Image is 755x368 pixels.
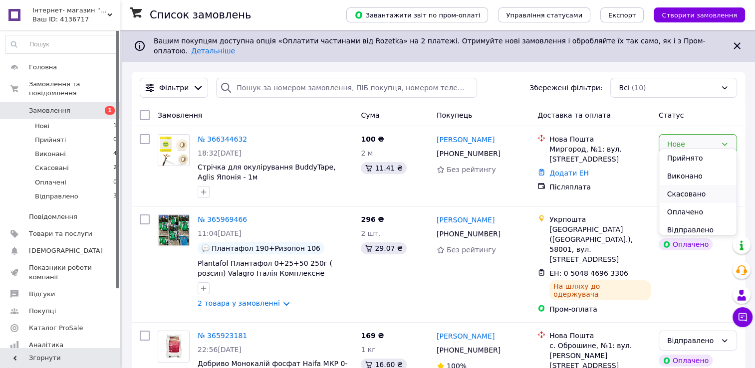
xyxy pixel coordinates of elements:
span: Завантажити звіт по пром-оплаті [354,10,480,19]
span: (10) [632,84,646,92]
span: Оплачені [35,178,66,187]
span: Аналітика [29,341,63,350]
span: Управління статусами [506,11,582,19]
a: [PERSON_NAME] [437,135,495,145]
span: Збережені фільтри: [529,83,602,93]
span: 3 [113,192,117,201]
div: [GEOGRAPHIC_DATA] ([GEOGRAPHIC_DATA].), 58001, вул. [STREET_ADDRESS] [549,224,651,264]
span: 100 ₴ [361,135,384,143]
a: Фото товару [158,331,190,363]
span: Вашим покупцям доступна опція «Оплатити частинами від Rozetka» на 2 платежі. Отримуйте нові замов... [154,37,705,55]
span: Скасовані [35,164,69,173]
input: Пошук [5,35,117,53]
span: [DEMOGRAPHIC_DATA] [29,246,103,255]
h1: Список замовлень [150,9,251,21]
button: Створити замовлення [654,7,745,22]
span: Головна [29,63,57,72]
span: Фільтри [159,83,189,93]
a: [PERSON_NAME] [437,215,495,225]
a: [PERSON_NAME] [437,331,495,341]
a: № 365969466 [198,215,247,223]
a: № 366344632 [198,135,247,143]
span: 22:56[DATE] [198,346,242,354]
button: Управління статусами [498,7,590,22]
span: 0 [113,178,117,187]
span: 2 м [361,149,373,157]
img: Фото товару [163,331,184,362]
span: ЕН: 0 5048 4696 3306 [549,269,628,277]
a: Plantafol Плантафол 0+25+50 250г ( розсип) Valagro Італія Комплексне добриво [198,259,332,287]
span: 2 [113,164,117,173]
input: Пошук за номером замовлення, ПІБ покупця, номером телефону, Email, номером накладної [216,78,477,98]
div: 11.41 ₴ [361,162,406,174]
a: Детальніше [191,47,235,55]
div: [PHONE_NUMBER] [435,343,503,357]
a: № 365923181 [198,332,247,340]
img: Фото товару [158,135,189,166]
span: 11:04[DATE] [198,229,242,237]
div: Відправлено [667,335,717,346]
span: Показники роботи компанії [29,263,92,281]
a: 2 товара у замовленні [198,299,280,307]
div: [PHONE_NUMBER] [435,227,503,241]
li: Відправлено [659,221,737,239]
li: Прийнято [659,149,737,167]
span: Відправлено [35,192,78,201]
div: [PHONE_NUMBER] [435,147,503,161]
div: Оплачено [659,238,713,250]
div: Укрпошта [549,214,651,224]
div: Нова Пошта [549,134,651,144]
span: 4 [113,150,117,159]
span: 1 [113,122,117,131]
a: Створити замовлення [644,10,745,18]
span: Експорт [608,11,636,19]
span: 18:32[DATE] [198,149,242,157]
span: 296 ₴ [361,215,384,223]
img: Фото товару [158,215,189,246]
div: На шляху до одержувача [549,280,651,300]
li: Скасовано [659,185,737,203]
div: Пром-оплата [549,304,651,314]
span: Інтернет- магазин "Зелений захист" [32,6,107,15]
span: Замовлення та повідомлення [29,80,120,98]
span: 1 [105,106,115,115]
span: Без рейтингу [447,246,496,254]
div: Післяплата [549,182,651,192]
span: Плантафол 190+Ризопон 106 [212,244,320,252]
span: 2 шт. [361,229,380,237]
span: Без рейтингу [447,166,496,174]
button: Завантажити звіт по пром-оплаті [346,7,488,22]
a: Стрічка для окулірування BuddyTape, Aglis Японія - 1м [198,163,336,181]
span: Створити замовлення [662,11,737,19]
div: Ваш ID: 4136717 [32,15,120,24]
span: Всі [619,83,629,93]
span: Виконані [35,150,66,159]
span: Прийняті [35,136,66,145]
span: Покупець [437,111,472,119]
span: Покупці [29,307,56,316]
div: 29.07 ₴ [361,242,406,254]
a: Фото товару [158,214,190,246]
span: 1 кг [361,346,375,354]
span: Доставка та оплата [537,111,611,119]
div: Нова Пошта [549,331,651,341]
img: :speech_balloon: [202,244,210,252]
a: Фото товару [158,134,190,166]
li: Виконано [659,167,737,185]
span: Повідомлення [29,212,77,221]
span: 169 ₴ [361,332,384,340]
li: Оплачено [659,203,737,221]
a: Додати ЕН [549,169,589,177]
div: Миргород, №1: вул. [STREET_ADDRESS] [549,144,651,164]
div: Нове [667,139,717,150]
span: Замовлення [29,106,70,115]
span: Статус [659,111,684,119]
span: Відгуки [29,290,55,299]
span: Товари та послуги [29,229,92,238]
div: Оплачено [659,355,713,367]
button: Експорт [600,7,644,22]
span: Замовлення [158,111,202,119]
span: Каталог ProSale [29,324,83,333]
